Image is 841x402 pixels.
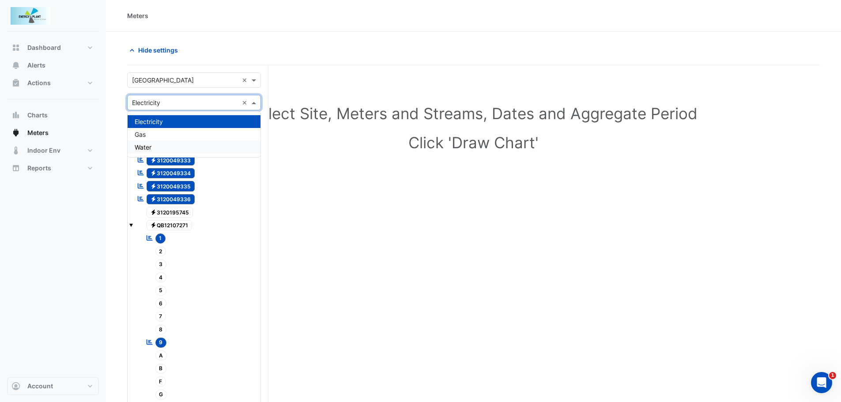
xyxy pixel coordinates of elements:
[11,128,20,137] app-icon: Meters
[137,169,145,177] fa-icon: Reportable
[150,157,157,163] fa-icon: Electricity
[147,181,195,192] span: 3120049335
[127,42,184,58] button: Hide settings
[27,43,61,52] span: Dashboard
[242,75,249,85] span: Clear
[7,377,99,395] button: Account
[27,111,48,120] span: Charts
[27,61,45,70] span: Alerts
[11,43,20,52] app-icon: Dashboard
[242,98,249,107] span: Clear
[155,259,167,270] span: 3
[11,164,20,173] app-icon: Reports
[138,45,178,55] span: Hide settings
[135,118,163,125] span: Electricity
[150,196,157,203] fa-icon: Electricity
[146,338,154,346] fa-icon: Reportable
[147,155,195,165] span: 3120049333
[155,246,166,256] span: 2
[155,298,167,308] span: 6
[155,286,167,296] span: 5
[27,128,49,137] span: Meters
[7,74,99,92] button: Actions
[155,338,167,348] span: 9
[811,372,832,393] iframe: Intercom live chat
[155,350,167,361] span: A
[27,79,51,87] span: Actions
[150,222,157,229] fa-icon: Electricity
[155,390,167,400] span: G
[155,376,166,387] span: F
[147,194,195,205] span: 3120049336
[27,146,60,155] span: Indoor Env
[7,159,99,177] button: Reports
[137,195,145,203] fa-icon: Reportable
[150,170,157,177] fa-icon: Electricity
[27,382,53,391] span: Account
[7,142,99,159] button: Indoor Env
[11,79,20,87] app-icon: Actions
[147,168,195,179] span: 3120049334
[7,106,99,124] button: Charts
[155,324,167,334] span: 8
[135,131,146,138] span: Gas
[27,164,51,173] span: Reports
[829,372,836,379] span: 1
[155,364,167,374] span: B
[147,220,192,231] span: QB12107271
[135,143,151,151] span: Water
[141,133,806,152] h1: Click 'Draw Chart'
[7,124,99,142] button: Meters
[11,146,20,155] app-icon: Indoor Env
[127,11,148,20] div: Meters
[7,39,99,56] button: Dashboard
[11,61,20,70] app-icon: Alerts
[150,209,157,215] fa-icon: Electricity
[146,234,154,241] fa-icon: Reportable
[7,56,99,74] button: Alerts
[127,111,261,158] ng-dropdown-panel: Options list
[141,104,806,123] h1: Select Site, Meters and Streams, Dates and Aggregate Period
[137,156,145,163] fa-icon: Reportable
[137,182,145,189] fa-icon: Reportable
[150,183,157,189] fa-icon: Electricity
[147,207,193,218] span: 3120195745
[155,272,167,282] span: 4
[155,233,166,244] span: 1
[11,7,50,25] img: Company Logo
[155,312,166,322] span: 7
[11,111,20,120] app-icon: Charts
